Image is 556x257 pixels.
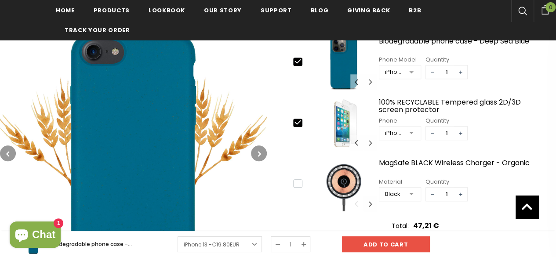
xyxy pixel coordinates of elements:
div: Quantity [425,177,468,186]
div: Quantity [425,116,468,125]
a: 100% RECYCLABLE Tempered glass 2D/3D screen protector [379,98,542,114]
span: Lookbook [149,6,185,14]
span: − [426,65,439,79]
div: Phone Model [379,55,421,64]
img: Biodegradable phone case - Deep Sea Blue image 9 [311,35,377,90]
img: MagSafe BLACK Wireless Charger - Organic image 0 [311,157,377,211]
span: Blog [310,6,328,14]
div: 47,21 € [413,220,439,231]
div: iPhone 14 Pro Max [385,68,403,76]
div: Total: [392,221,409,230]
span: 0 [545,2,556,12]
div: Material [379,177,421,186]
div: Phone [379,116,421,125]
span: €19.80EUR [212,241,240,248]
span: − [426,127,439,140]
span: B2B [409,6,421,14]
span: + [454,65,467,79]
a: 0 [534,4,556,14]
span: + [454,188,467,201]
div: Black [385,190,403,199]
a: Biodegradable phone case - Deep Sea Blue [379,37,542,53]
inbox-online-store-chat: Shopify online store chat [7,221,63,250]
div: Quantity [425,55,468,64]
span: Home [56,6,75,14]
a: MagSafe BLACK Wireless Charger - Organic [379,159,542,174]
span: Giving back [347,6,390,14]
span: Our Story [204,6,242,14]
a: iPhone 13 -€19.80EUR [178,236,262,252]
img: Screen Protector iPhone SE 2 [311,96,377,151]
div: iPhone 6/6S/7/8/SE2/SE3 [385,129,403,138]
a: iPhone 16 Pro Max -€19.80EUR [178,236,262,250]
span: Track your order [65,26,130,34]
span: + [454,127,467,140]
span: support [261,6,292,14]
input: Add to cart [342,236,430,252]
span: Products [94,6,130,14]
a: Track your order [65,20,130,40]
span: − [426,188,439,201]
